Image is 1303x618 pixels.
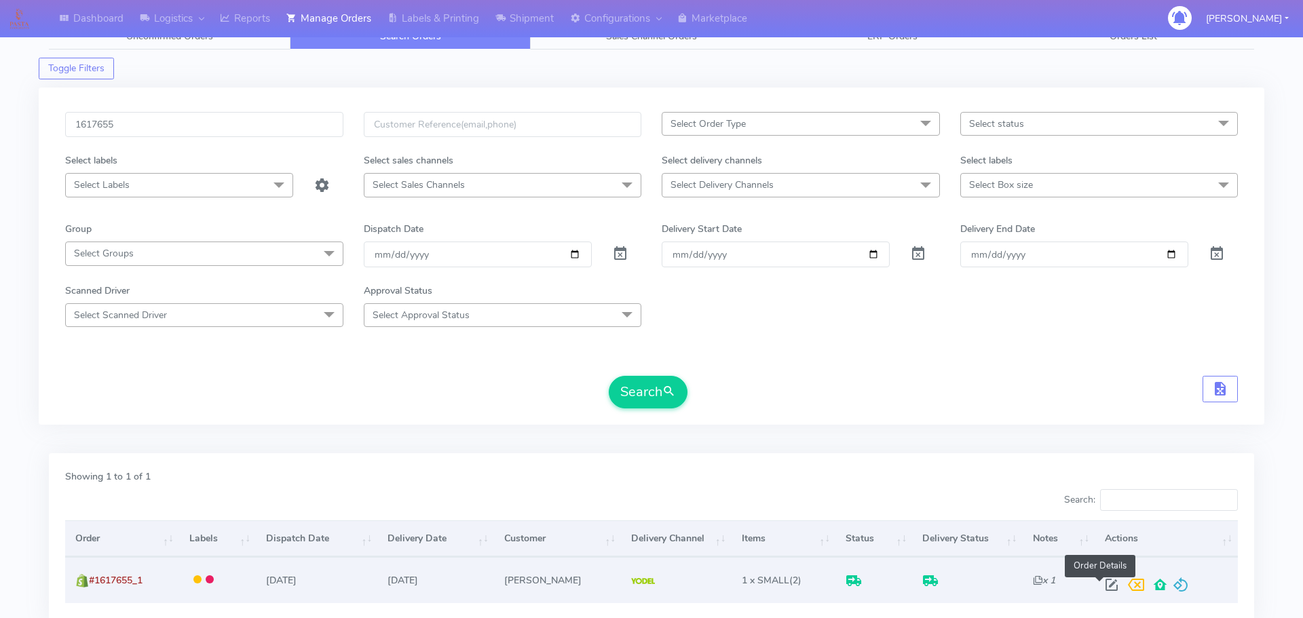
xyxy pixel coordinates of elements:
th: Labels: activate to sort column ascending [179,520,256,557]
label: Scanned Driver [65,284,130,298]
label: Group [65,222,92,236]
span: 1 x SMALL [742,574,789,587]
span: Select Labels [74,178,130,191]
label: Select sales channels [364,153,453,168]
img: shopify.png [75,574,89,587]
span: Select status [969,117,1024,130]
label: Delivery Start Date [662,222,742,236]
th: Status: activate to sort column ascending [835,520,912,557]
input: Search: [1100,489,1238,511]
span: Select Box size [969,178,1033,191]
label: Select delivery channels [662,153,762,168]
img: Yodel [631,578,655,585]
input: Customer Reference(email,phone) [364,112,642,137]
span: Select Scanned Driver [74,309,167,322]
label: Dispatch Date [364,222,423,236]
th: Actions: activate to sort column ascending [1095,520,1238,557]
input: Order Id [65,112,343,137]
th: Customer: activate to sort column ascending [494,520,621,557]
span: Select Approval Status [373,309,470,322]
label: Select labels [65,153,117,168]
span: Select Order Type [671,117,746,130]
span: #1617655_1 [89,574,143,587]
th: Delivery Date: activate to sort column ascending [377,520,494,557]
td: [DATE] [256,557,377,602]
td: [DATE] [377,557,494,602]
button: Search [609,376,687,408]
td: [PERSON_NAME] [494,557,621,602]
th: Notes: activate to sort column ascending [1023,520,1095,557]
th: Items: activate to sort column ascending [731,520,835,557]
span: Select Groups [74,247,134,260]
button: Toggle Filters [39,58,114,79]
label: Search: [1064,489,1238,511]
label: Select labels [960,153,1013,168]
label: Showing 1 to 1 of 1 [65,469,151,484]
i: x 1 [1033,574,1055,587]
th: Delivery Status: activate to sort column ascending [912,520,1022,557]
span: Select Delivery Channels [671,178,774,191]
th: Dispatch Date: activate to sort column ascending [256,520,377,557]
span: Select Sales Channels [373,178,465,191]
th: Order: activate to sort column ascending [65,520,179,557]
th: Delivery Channel: activate to sort column ascending [621,520,731,557]
button: [PERSON_NAME] [1196,5,1299,33]
label: Approval Status [364,284,432,298]
label: Delivery End Date [960,222,1035,236]
span: (2) [742,574,801,587]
